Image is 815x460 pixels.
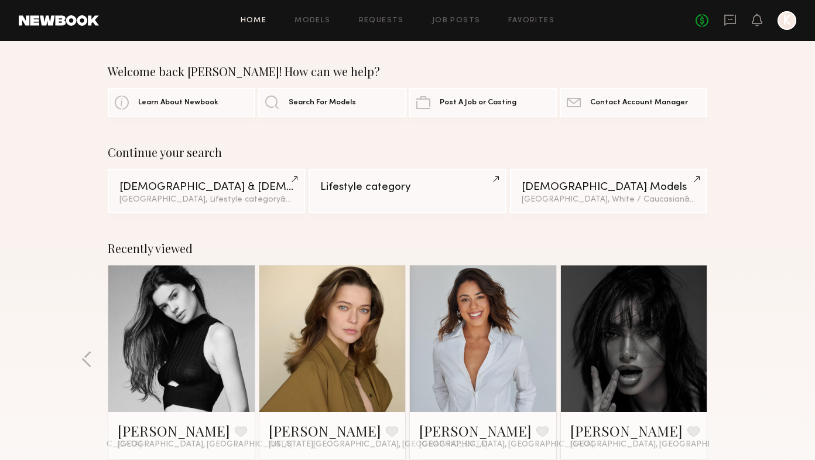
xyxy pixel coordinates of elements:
div: [DEMOGRAPHIC_DATA] & [DEMOGRAPHIC_DATA] Models [119,182,293,193]
a: [PERSON_NAME] [118,421,230,440]
div: [DEMOGRAPHIC_DATA] Models [522,182,696,193]
a: [PERSON_NAME] [269,421,381,440]
span: [GEOGRAPHIC_DATA], [GEOGRAPHIC_DATA] [570,440,745,449]
div: Welcome back [PERSON_NAME]! How can we help? [108,64,707,79]
span: [GEOGRAPHIC_DATA], [GEOGRAPHIC_DATA] [419,440,594,449]
a: Models [295,17,330,25]
a: Post A Job or Casting [409,88,557,117]
div: [GEOGRAPHIC_DATA], Lifestyle category [119,196,293,204]
a: Search For Models [258,88,406,117]
span: Search For Models [289,99,356,107]
div: [GEOGRAPHIC_DATA], White / Caucasian [522,196,696,204]
span: [US_STATE][GEOGRAPHIC_DATA], [GEOGRAPHIC_DATA] [269,440,488,449]
a: Contact Account Manager [560,88,707,117]
a: K [778,11,796,30]
a: [DEMOGRAPHIC_DATA] & [DEMOGRAPHIC_DATA] Models[GEOGRAPHIC_DATA], Lifestyle category&4other filters [108,169,305,213]
a: Lifestyle category [309,169,506,213]
a: [PERSON_NAME] [570,421,683,440]
span: Post A Job or Casting [440,99,516,107]
a: Favorites [508,17,554,25]
div: Continue your search [108,145,707,159]
a: Job Posts [432,17,481,25]
span: & 7 other filter s [684,196,740,203]
a: Learn About Newbook [108,88,255,117]
span: & 4 other filter s [280,196,337,203]
div: Recently viewed [108,241,707,255]
a: Requests [359,17,404,25]
a: [DEMOGRAPHIC_DATA] Models[GEOGRAPHIC_DATA], White / Caucasian&7other filters [510,169,707,213]
a: [PERSON_NAME] [419,421,532,440]
a: Home [241,17,267,25]
span: Learn About Newbook [138,99,218,107]
span: [GEOGRAPHIC_DATA], [GEOGRAPHIC_DATA] [118,440,292,449]
span: Contact Account Manager [590,99,688,107]
div: Lifestyle category [320,182,494,193]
